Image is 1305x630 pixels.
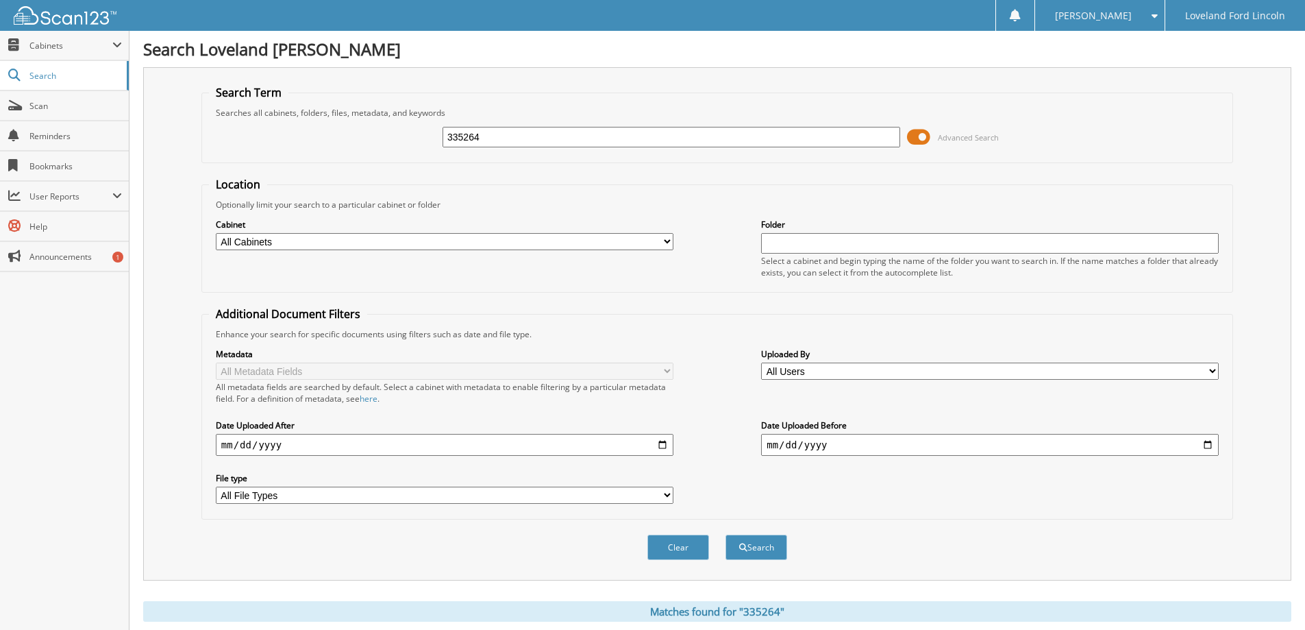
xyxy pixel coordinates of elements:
[761,348,1219,360] label: Uploaded By
[216,434,673,456] input: start
[29,191,112,202] span: User Reports
[647,535,709,560] button: Clear
[216,472,673,484] label: File type
[143,38,1291,60] h1: Search Loveland [PERSON_NAME]
[209,328,1226,340] div: Enhance your search for specific documents using filters such as date and file type.
[1055,12,1132,20] span: [PERSON_NAME]
[209,85,288,100] legend: Search Term
[216,420,673,431] label: Date Uploaded After
[725,535,787,560] button: Search
[209,199,1226,210] div: Optionally limit your search to a particular cabinet or folder
[14,6,116,25] img: scan123-logo-white.svg
[216,219,673,230] label: Cabinet
[761,219,1219,230] label: Folder
[29,221,122,232] span: Help
[112,252,123,263] div: 1
[938,132,999,143] span: Advanced Search
[29,160,122,172] span: Bookmarks
[29,40,112,51] span: Cabinets
[209,306,367,322] legend: Additional Document Filters
[29,251,122,263] span: Announcements
[761,434,1219,456] input: end
[143,601,1291,622] div: Matches found for "335264"
[209,107,1226,119] div: Searches all cabinets, folders, files, metadata, and keywords
[216,381,673,404] div: All metadata fields are searched by default. Select a cabinet with metadata to enable filtering b...
[29,130,122,142] span: Reminders
[209,177,267,192] legend: Location
[29,70,120,82] span: Search
[216,348,673,360] label: Metadata
[360,393,377,404] a: here
[29,100,122,112] span: Scan
[1185,12,1285,20] span: Loveland Ford Lincoln
[761,420,1219,431] label: Date Uploaded Before
[761,255,1219,278] div: Select a cabinet and begin typing the name of the folder you want to search in. If the name match...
